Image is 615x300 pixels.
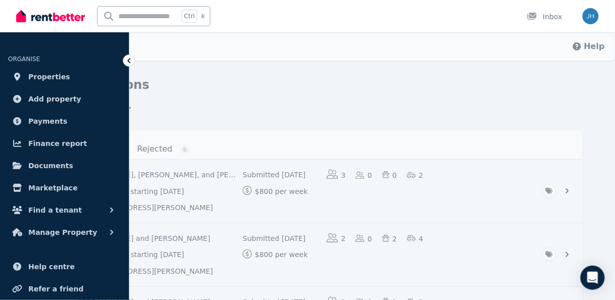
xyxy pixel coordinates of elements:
[8,200,121,220] button: Find a tenant
[8,111,121,131] a: Payments
[137,140,190,158] a: Rejected
[8,156,121,176] a: Documents
[28,71,70,83] span: Properties
[28,93,81,105] span: Add property
[572,40,605,53] button: Help
[28,137,87,149] span: Finance report
[28,226,97,238] span: Manage Property
[8,279,121,299] a: Refer a friend
[28,261,75,273] span: Help centre
[28,204,82,216] span: Find a tenant
[28,182,77,194] span: Marketplace
[8,56,40,63] span: ORGANISE
[8,257,121,277] a: Help centre
[8,67,121,87] a: Properties
[28,283,83,295] span: Refer a friend
[182,10,197,23] span: Ctrl
[201,12,205,20] span: k
[16,9,85,24] img: RentBetter
[8,89,121,109] a: Add property
[583,8,599,24] img: Serenity Stays Management Pty Ltd
[8,222,121,242] button: Manage Property
[65,160,583,223] a: View application: Hamsa Iraad, Nimco Iraad, and Mahad Abdi Iraad
[8,178,121,198] a: Marketplace
[527,12,562,22] div: Inbox
[65,223,583,286] a: View application: Tina Mantoufeh and Michael Mantoufeh
[28,115,67,127] span: Payments
[8,133,121,154] a: Finance report
[581,266,605,290] div: Open Intercom Messenger
[28,160,73,172] span: Documents
[180,146,190,154] span: 0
